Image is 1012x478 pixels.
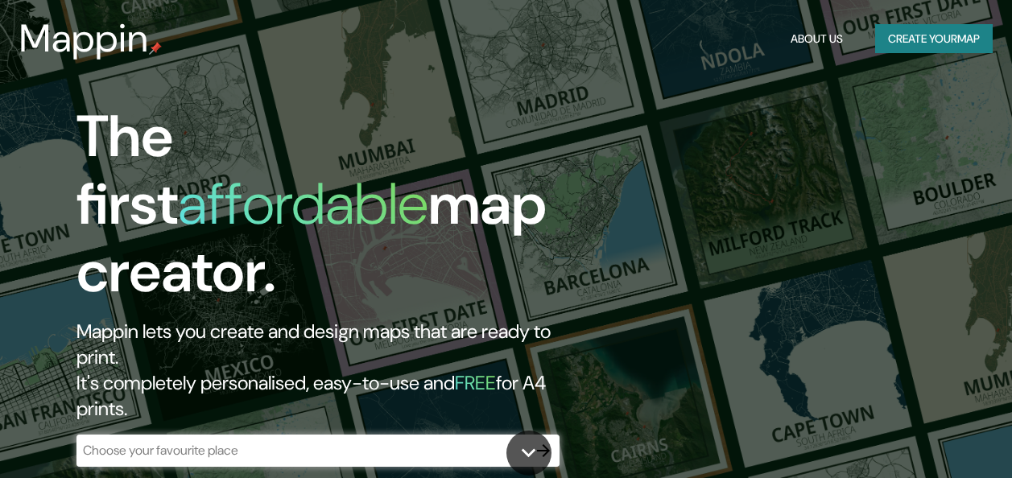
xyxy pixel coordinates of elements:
button: Create yourmap [875,24,993,54]
input: Choose your favourite place [76,441,527,459]
img: mappin-pin [149,42,162,55]
h1: The first map creator. [76,103,583,319]
h1: affordable [178,167,428,241]
button: About Us [784,24,849,54]
h3: Mappin [19,16,149,61]
h5: FREE [455,370,496,395]
h2: Mappin lets you create and design maps that are ready to print. It's completely personalised, eas... [76,319,583,422]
